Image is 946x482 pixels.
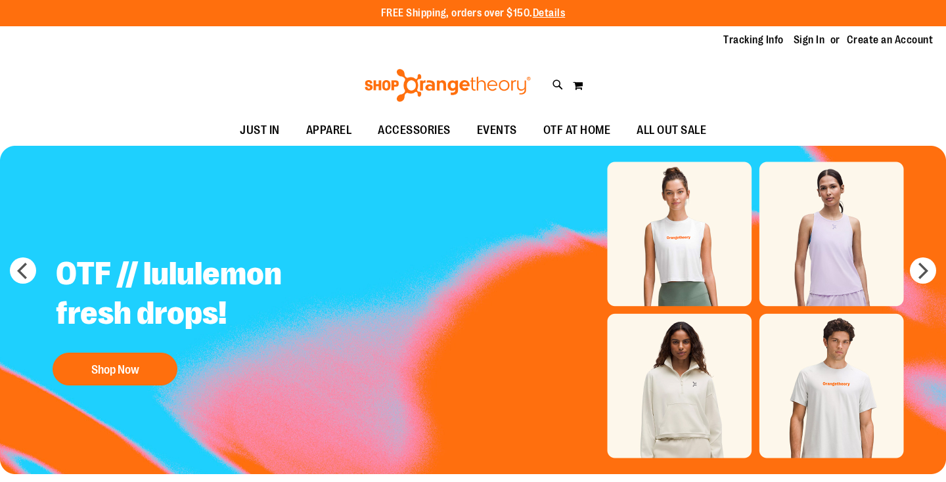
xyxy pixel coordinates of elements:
[723,33,784,47] a: Tracking Info
[847,33,934,47] a: Create an Account
[53,353,177,385] button: Shop Now
[46,244,372,392] a: OTF // lululemon fresh drops! Shop Now
[381,6,566,21] p: FREE Shipping, orders over $150.
[378,116,451,145] span: ACCESSORIES
[794,33,825,47] a: Sign In
[543,116,611,145] span: OTF AT HOME
[46,244,372,346] h2: OTF // lululemon fresh drops!
[910,257,936,284] button: next
[10,257,36,284] button: prev
[363,69,533,102] img: Shop Orangetheory
[533,7,566,19] a: Details
[477,116,517,145] span: EVENTS
[306,116,352,145] span: APPAREL
[637,116,706,145] span: ALL OUT SALE
[240,116,280,145] span: JUST IN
